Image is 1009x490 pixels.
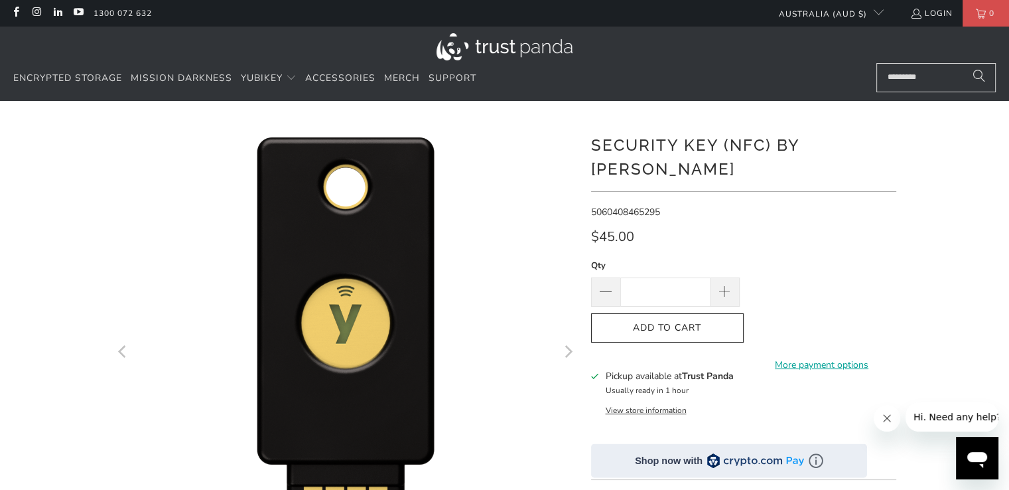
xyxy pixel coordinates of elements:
a: Login [910,6,953,21]
span: 5060408465295 [591,206,660,218]
button: Add to Cart [591,313,744,343]
a: Trust Panda Australia on YouTube [72,8,84,19]
small: Usually ready in 1 hour [605,385,688,396]
span: $45.00 [591,228,634,246]
h1: Security Key (NFC) by [PERSON_NAME] [591,131,896,181]
span: Support [429,72,476,84]
a: 1300 072 632 [94,6,152,21]
span: Add to Cart [605,323,730,334]
b: Trust Panda [681,370,733,382]
button: Search [963,63,996,92]
a: Merch [384,63,420,94]
a: Mission Darkness [131,63,232,94]
div: Shop now with [635,454,703,467]
input: Search... [876,63,996,92]
h3: Pickup available at [605,369,733,383]
summary: YubiKey [241,63,297,94]
a: More payment options [748,358,896,372]
a: Accessories [305,63,375,94]
span: Hi. Need any help? [8,9,96,20]
img: Trust Panda Australia [437,33,572,60]
span: Mission Darkness [131,72,232,84]
span: Accessories [305,72,375,84]
nav: Translation missing: en.navigation.header.main_nav [13,63,476,94]
a: Support [429,63,476,94]
a: Trust Panda Australia on Instagram [31,8,42,19]
iframe: Button to launch messaging window [956,437,998,479]
span: Encrypted Storage [13,72,122,84]
label: Qty [591,258,740,273]
iframe: Message from company [906,402,998,432]
a: Trust Panda Australia on LinkedIn [52,8,63,19]
span: YubiKey [241,72,283,84]
span: Merch [384,72,420,84]
button: View store information [605,405,686,416]
a: Trust Panda Australia on Facebook [10,8,21,19]
a: Encrypted Storage [13,63,122,94]
iframe: Close message [874,405,900,432]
